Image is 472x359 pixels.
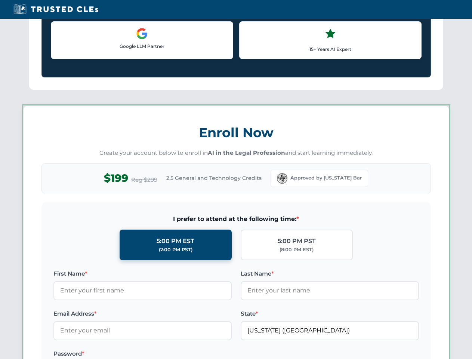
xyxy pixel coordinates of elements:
div: (8:00 PM EST) [280,246,314,254]
strong: AI in the Legal Profession [208,149,285,156]
input: Enter your email [53,321,232,340]
label: First Name [53,269,232,278]
span: $199 [104,170,128,187]
div: 5:00 PM EST [157,236,194,246]
div: (2:00 PM PST) [159,246,192,254]
div: 5:00 PM PST [278,236,316,246]
input: Enter your first name [53,281,232,300]
span: Reg $299 [131,175,157,184]
label: Email Address [53,309,232,318]
img: Trusted CLEs [11,4,101,15]
span: I prefer to attend at the following time: [53,214,419,224]
p: Google LLM Partner [57,43,227,50]
label: Last Name [241,269,419,278]
label: State [241,309,419,318]
span: Approved by [US_STATE] Bar [290,174,362,182]
img: Florida Bar [277,173,287,184]
label: Password [53,349,232,358]
p: 15+ Years AI Expert [246,46,415,53]
img: Google [136,28,148,40]
h3: Enroll Now [41,121,431,144]
p: Create your account below to enroll in and start learning immediately. [41,149,431,157]
input: Enter your last name [241,281,419,300]
span: 2.5 General and Technology Credits [166,174,262,182]
input: Florida (FL) [241,321,419,340]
